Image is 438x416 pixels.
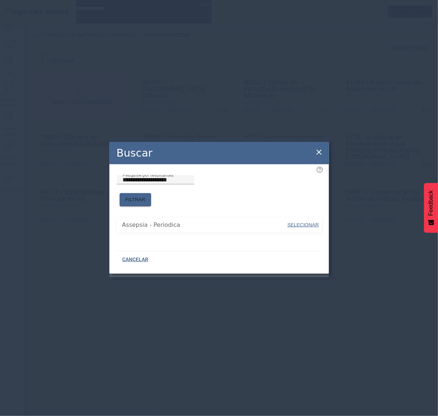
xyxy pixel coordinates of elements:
[117,145,153,161] h2: Buscar
[428,190,434,216] span: Feedback
[287,218,319,232] button: SELECIONAR
[288,222,319,228] span: SELECIONAR
[123,172,173,177] mat-label: Pesquise por resultantes
[122,221,287,229] span: Assepsia - Periodica
[117,253,154,266] button: CANCELAR
[424,183,438,233] button: Feedback - Mostrar pesquisa
[120,193,151,206] button: FILTRAR
[123,256,149,263] span: CANCELAR
[126,196,146,203] span: FILTRAR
